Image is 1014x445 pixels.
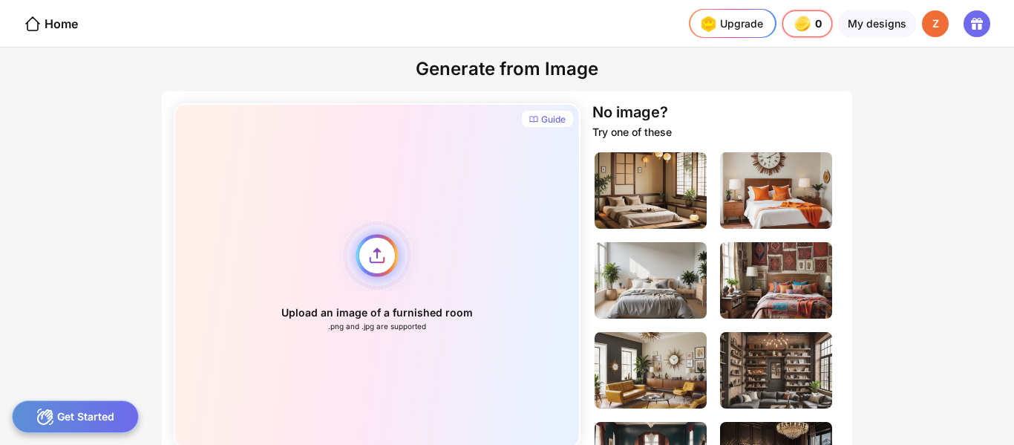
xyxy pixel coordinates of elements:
[12,400,139,433] div: Get Started
[595,332,707,409] img: livingRoomImage1.jpg
[815,18,823,30] span: 0
[592,103,668,121] div: No image?
[838,10,916,37] div: My designs
[541,114,566,126] div: Guide
[720,242,832,319] img: bedroomImage4.jpg
[720,332,832,409] img: livingRoomImage2.jpg
[720,152,832,229] img: bedroomImage2.jpg
[696,12,720,36] img: upgrade-nav-btn-icon.gif
[595,152,707,229] img: bedroomImage1.jpg
[24,15,78,33] div: Home
[595,242,707,319] img: bedroomImage3.jpg
[592,126,672,138] div: Try one of these
[696,12,763,36] div: Upgrade
[922,10,949,37] div: Z
[416,58,598,79] div: Generate from Image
